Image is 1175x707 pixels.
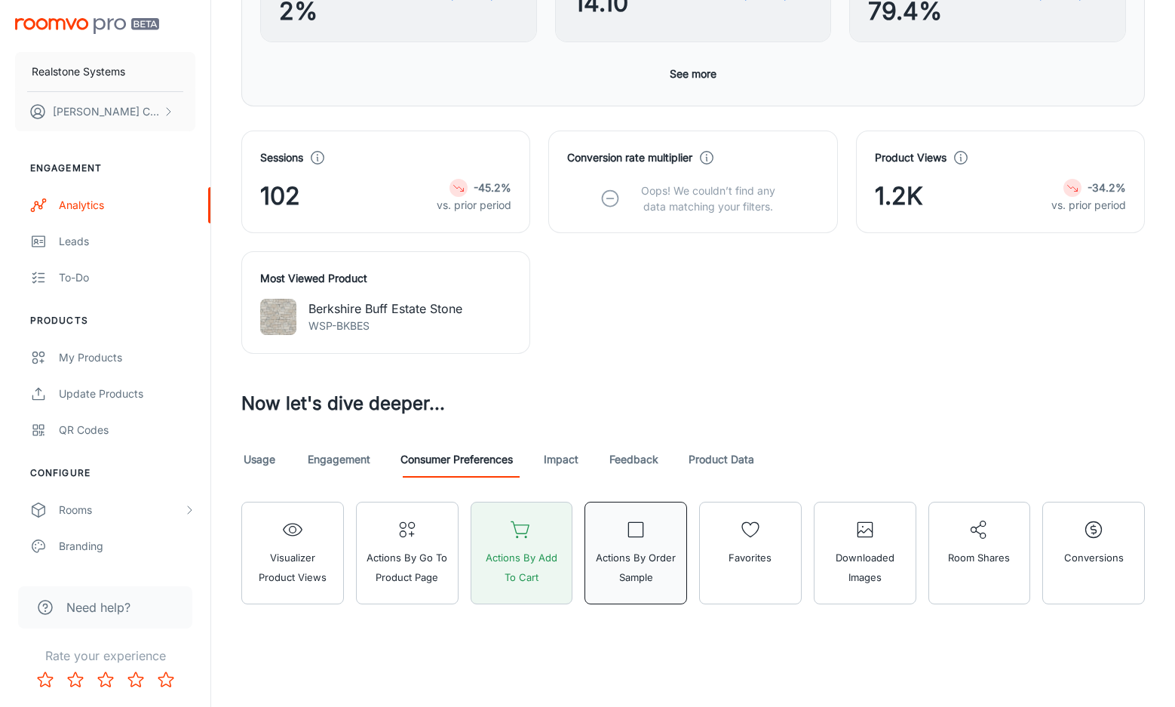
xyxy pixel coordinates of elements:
button: Rate 4 star [121,665,151,695]
button: Rate 3 star [91,665,121,695]
span: Actions by Add to Cart [480,548,563,587]
p: Oops! We couldn’t find any data matching your filters. [630,183,787,214]
span: Actions by Go To Product Page [366,548,449,587]
p: Realstone Systems [32,63,125,80]
strong: -34.2% [1088,181,1126,194]
img: Berkshire Buff Estate Stone [260,299,296,335]
div: To-do [59,269,195,286]
div: Update Products [59,386,195,402]
span: Visualizer Product Views [251,548,334,587]
span: Need help? [66,598,130,616]
button: Actions by Add to Cart [471,502,573,604]
span: Actions by Order Sample [594,548,677,587]
a: Usage [241,441,278,478]
button: Room Shares [928,502,1031,604]
a: Consumer Preferences [400,441,513,478]
button: Downloaded Images [814,502,916,604]
p: WSP-BKBES [308,318,462,334]
h4: Conversion rate multiplier [567,149,692,166]
span: Downloaded Images [824,548,907,587]
button: Visualizer Product Views [241,502,344,604]
strong: -45.2% [474,181,511,194]
img: Roomvo PRO Beta [15,18,159,34]
p: [PERSON_NAME] Cumming [53,103,159,120]
a: Feedback [609,441,658,478]
span: 102 [260,178,300,214]
div: QR Codes [59,422,195,438]
p: Rate your experience [12,647,198,665]
button: Actions by Go To Product Page [356,502,459,604]
p: vs. prior period [1051,197,1126,214]
div: Leads [59,233,195,250]
button: Favorites [699,502,802,604]
h4: Most Viewed Product [260,270,511,287]
button: Conversions [1042,502,1145,604]
div: Branding [59,538,195,555]
h3: Now let's dive deeper... [241,390,1145,417]
span: Room Shares [948,548,1010,567]
div: My Products [59,349,195,366]
button: Actions by Order Sample [584,502,687,604]
button: Rate 2 star [60,665,91,695]
h4: Product Views [875,149,946,166]
div: Rooms [59,502,183,518]
a: Product Data [689,441,754,478]
button: See more [664,60,722,88]
span: 1.2K [875,178,923,214]
button: Realstone Systems [15,52,195,91]
span: Conversions [1064,548,1124,567]
span: Favorites [729,548,772,567]
p: vs. prior period [437,197,511,214]
a: Impact [543,441,579,478]
div: Analytics [59,197,195,214]
button: [PERSON_NAME] Cumming [15,92,195,131]
p: Berkshire Buff Estate Stone [308,300,462,318]
a: Engagement [308,441,370,478]
button: Rate 1 star [30,665,60,695]
h4: Sessions [260,149,303,166]
button: Rate 5 star [151,665,181,695]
